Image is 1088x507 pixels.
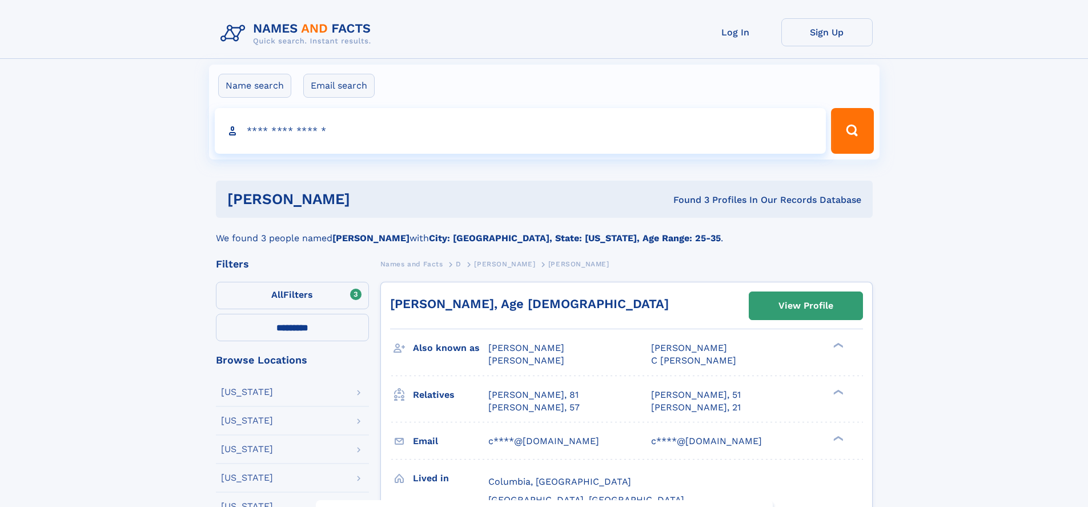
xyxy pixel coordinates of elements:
[332,233,409,243] b: [PERSON_NAME]
[488,389,579,401] a: [PERSON_NAME], 81
[413,338,488,358] h3: Also known as
[690,18,781,46] a: Log In
[831,108,873,154] button: Search Button
[651,401,741,414] a: [PERSON_NAME], 21
[429,233,721,243] b: City: [GEOGRAPHIC_DATA], State: [US_STATE], Age Range: 25-35
[548,260,609,268] span: [PERSON_NAME]
[216,18,380,49] img: Logo Names and Facts
[413,385,488,405] h3: Relatives
[413,432,488,451] h3: Email
[216,259,369,269] div: Filters
[216,218,873,245] div: We found 3 people named with .
[221,473,273,482] div: [US_STATE]
[456,260,461,268] span: D
[488,342,564,353] span: [PERSON_NAME]
[218,74,291,98] label: Name search
[830,434,844,442] div: ❯
[221,388,273,397] div: [US_STATE]
[651,342,727,353] span: [PERSON_NAME]
[390,297,669,311] a: [PERSON_NAME], Age [DEMOGRAPHIC_DATA]
[380,257,443,271] a: Names and Facts
[488,494,684,505] span: [GEOGRAPHIC_DATA], [GEOGRAPHIC_DATA]
[456,257,461,271] a: D
[216,355,369,365] div: Browse Locations
[488,401,580,414] a: [PERSON_NAME], 57
[830,388,844,396] div: ❯
[271,289,283,300] span: All
[781,18,873,46] a: Sign Up
[512,194,861,206] div: Found 3 Profiles In Our Records Database
[227,192,512,206] h1: [PERSON_NAME]
[221,445,273,454] div: [US_STATE]
[651,389,741,401] a: [PERSON_NAME], 51
[474,260,535,268] span: [PERSON_NAME]
[749,292,862,320] a: View Profile
[413,469,488,488] h3: Lived in
[651,355,736,366] span: C [PERSON_NAME]
[474,257,535,271] a: [PERSON_NAME]
[488,355,564,366] span: [PERSON_NAME]
[488,476,631,487] span: Columbia, [GEOGRAPHIC_DATA]
[215,108,826,154] input: search input
[216,282,369,309] label: Filters
[830,342,844,349] div: ❯
[221,416,273,425] div: [US_STATE]
[778,293,833,319] div: View Profile
[303,74,375,98] label: Email search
